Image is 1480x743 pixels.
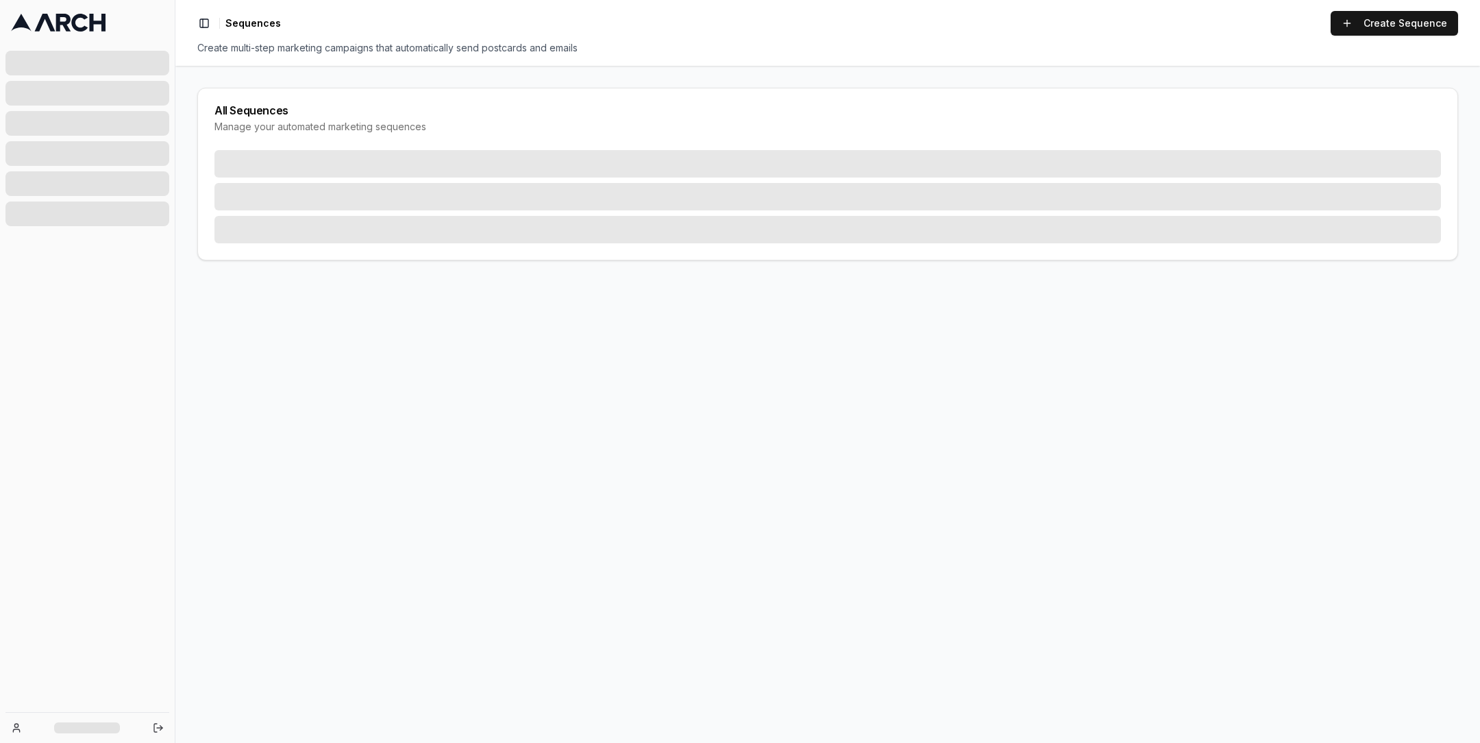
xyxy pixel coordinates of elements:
[214,120,1441,134] div: Manage your automated marketing sequences
[149,718,168,738] button: Log out
[225,16,281,30] nav: breadcrumb
[1331,11,1458,36] a: Create Sequence
[214,105,1441,116] div: All Sequences
[197,41,1458,55] div: Create multi-step marketing campaigns that automatically send postcards and emails
[225,16,281,30] span: Sequences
